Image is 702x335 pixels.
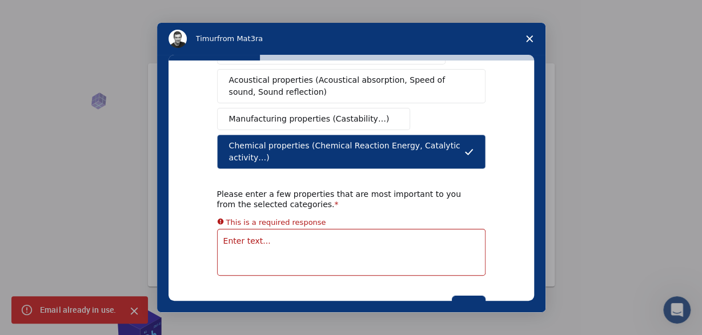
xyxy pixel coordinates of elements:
[9,8,34,18] span: الدعم
[229,140,464,164] span: Chemical properties (Chemical Reaction Energy, Catalytic activity…)
[217,34,263,43] span: from Mat3ra
[452,296,486,315] button: Next
[169,30,187,48] img: Profile image for Timur
[229,113,390,125] span: Manufacturing properties (Castability…)
[196,34,217,43] span: Timur
[217,229,486,276] textarea: Enter text...
[229,74,467,98] span: Acoustical properties (Acoustical absorption, Speed of sound, Sound reflection)
[217,189,468,209] div: Please enter a few properties that are most important to you from the selected categories.
[217,69,486,103] button: Acoustical properties (Acoustical absorption, Speed of sound, Sound reflection)
[217,135,486,169] button: Chemical properties (Chemical Reaction Energy, Catalytic activity…)
[226,216,326,228] div: This is a required response
[217,108,411,130] button: Manufacturing properties (Castability…)
[514,23,545,55] span: Close survey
